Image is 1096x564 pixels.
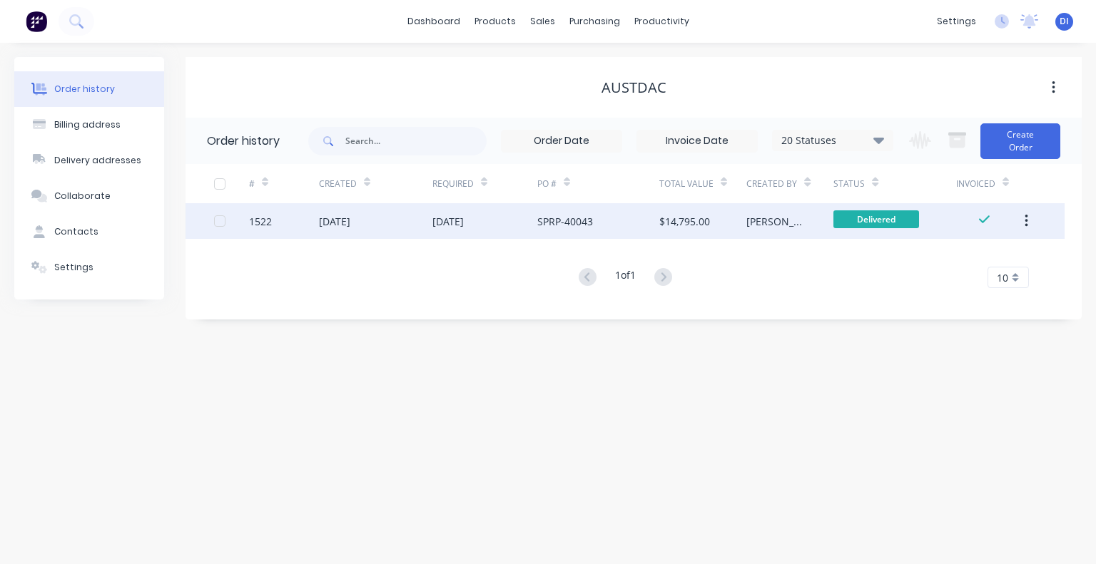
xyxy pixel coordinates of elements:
[956,164,1026,203] div: Invoiced
[432,178,474,190] div: Required
[746,214,805,229] div: [PERSON_NAME]
[249,214,272,229] div: 1522
[997,270,1008,285] span: 10
[54,154,141,167] div: Delivery addresses
[249,164,319,203] div: #
[319,164,432,203] div: Created
[615,267,636,288] div: 1 of 1
[432,164,537,203] div: Required
[14,71,164,107] button: Order history
[14,178,164,214] button: Collaborate
[746,164,833,203] div: Created By
[14,250,164,285] button: Settings
[14,107,164,143] button: Billing address
[26,11,47,32] img: Factory
[562,11,627,32] div: purchasing
[14,143,164,178] button: Delivery addresses
[537,164,659,203] div: PO #
[956,178,995,190] div: Invoiced
[833,210,919,228] span: Delivered
[432,214,464,229] div: [DATE]
[319,214,350,229] div: [DATE]
[659,214,710,229] div: $14,795.00
[14,214,164,250] button: Contacts
[659,164,746,203] div: Total Value
[537,178,557,190] div: PO #
[980,123,1060,159] button: Create Order
[1060,15,1069,28] span: DI
[345,127,487,155] input: Search...
[833,164,955,203] div: Status
[833,178,865,190] div: Status
[537,214,593,229] div: SPRP-40043
[602,79,666,96] div: Austdac
[54,225,98,238] div: Contacts
[659,178,714,190] div: Total Value
[54,190,111,202] div: Collaborate
[930,11,983,32] div: settings
[54,261,93,274] div: Settings
[467,11,523,32] div: products
[54,83,115,96] div: Order history
[400,11,467,32] a: dashboard
[627,11,696,32] div: productivity
[54,118,121,131] div: Billing address
[523,11,562,32] div: sales
[637,130,757,152] input: Invoice Date
[249,178,255,190] div: #
[746,178,797,190] div: Created By
[319,178,357,190] div: Created
[502,130,621,152] input: Order Date
[773,133,893,148] div: 20 Statuses
[207,133,280,150] div: Order history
